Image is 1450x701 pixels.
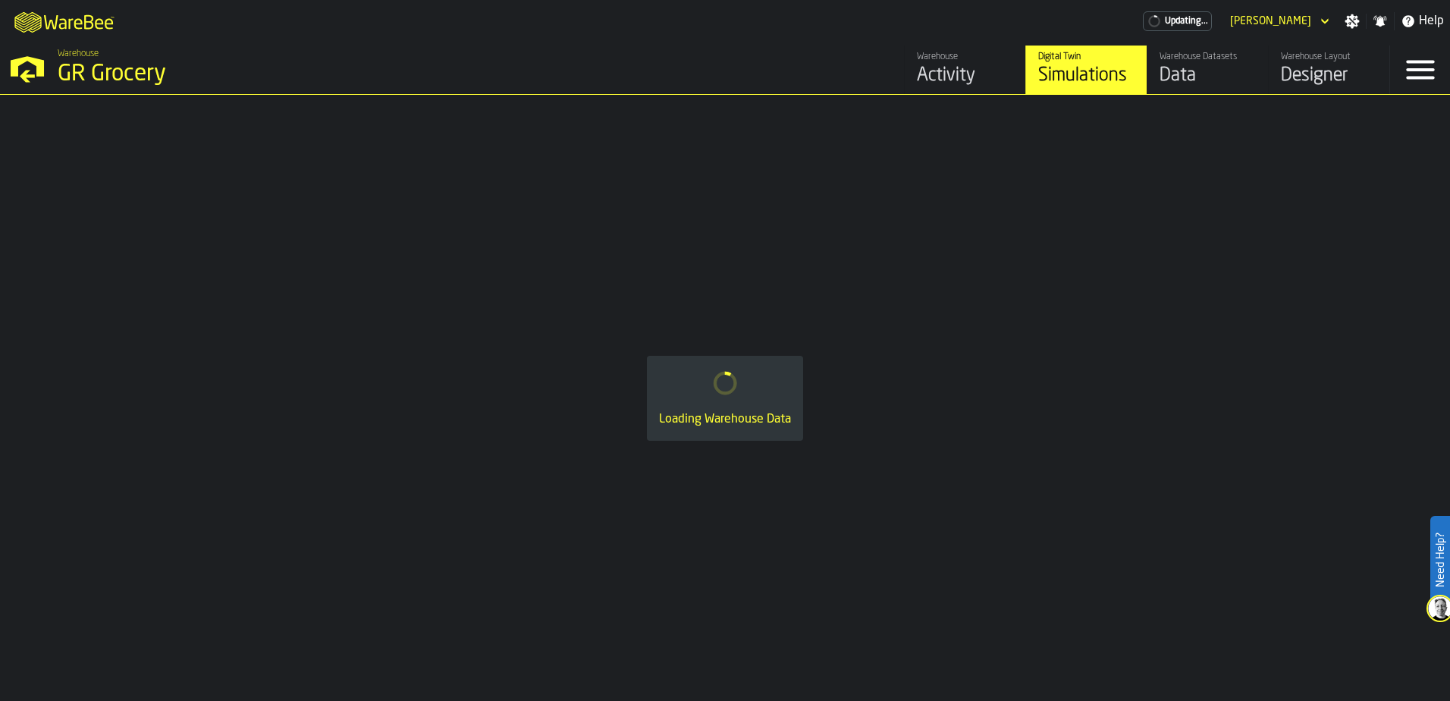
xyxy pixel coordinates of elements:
[659,410,791,429] div: Loading Warehouse Data
[1339,14,1366,29] label: button-toggle-Settings
[1147,46,1268,94] a: link-to-/wh/i/e451d98b-95f6-4604-91ff-c80219f9c36d/data
[1025,46,1147,94] a: link-to-/wh/i/e451d98b-95f6-4604-91ff-c80219f9c36d/simulations
[1230,15,1311,27] div: DropdownMenuValue-Sandhya Gopakumar
[917,64,1013,88] div: Activity
[1268,46,1389,94] a: link-to-/wh/i/e451d98b-95f6-4604-91ff-c80219f9c36d/designer
[1419,12,1444,30] span: Help
[1367,14,1394,29] label: button-toggle-Notifications
[1143,11,1212,31] div: Menu Subscription
[1390,46,1450,94] label: button-toggle-Menu
[1143,11,1212,31] a: link-to-/wh/i/e451d98b-95f6-4604-91ff-c80219f9c36d/pricing/
[917,52,1013,62] div: Warehouse
[58,49,99,59] span: Warehouse
[1165,16,1208,27] span: Updating...
[1160,52,1256,62] div: Warehouse Datasets
[1224,12,1332,30] div: DropdownMenuValue-Sandhya Gopakumar
[1038,52,1135,62] div: Digital Twin
[1432,517,1448,602] label: Need Help?
[904,46,1025,94] a: link-to-/wh/i/e451d98b-95f6-4604-91ff-c80219f9c36d/feed/
[1160,64,1256,88] div: Data
[1038,64,1135,88] div: Simulations
[1281,52,1377,62] div: Warehouse Layout
[1281,64,1377,88] div: Designer
[58,61,467,88] div: GR Grocery
[1395,12,1450,30] label: button-toggle-Help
